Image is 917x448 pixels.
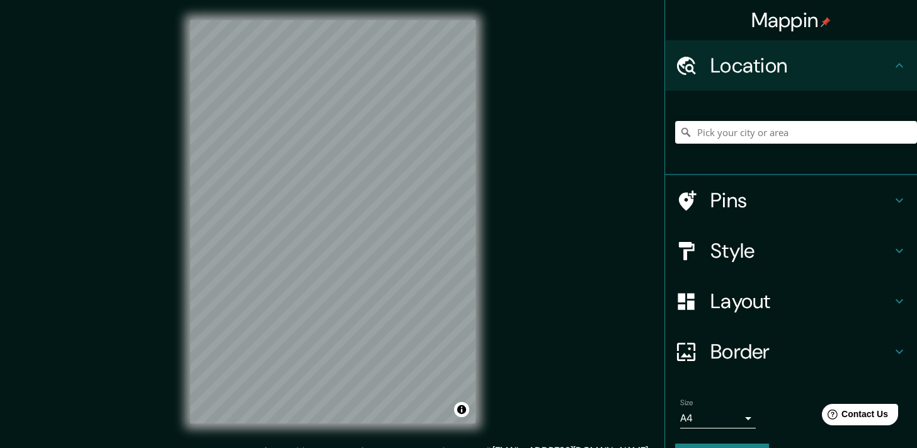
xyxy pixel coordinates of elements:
[665,226,917,276] div: Style
[710,238,892,263] h4: Style
[665,276,917,326] div: Layout
[454,402,469,417] button: Toggle attribution
[665,175,917,226] div: Pins
[190,20,476,423] canvas: Map
[710,339,892,364] h4: Border
[665,326,917,377] div: Border
[710,289,892,314] h4: Layout
[665,40,917,91] div: Location
[821,17,831,27] img: pin-icon.png
[751,8,831,33] h4: Mappin
[675,121,917,144] input: Pick your city or area
[710,188,892,213] h4: Pins
[680,398,693,408] label: Size
[680,408,756,428] div: A4
[805,399,903,434] iframe: Help widget launcher
[710,53,892,78] h4: Location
